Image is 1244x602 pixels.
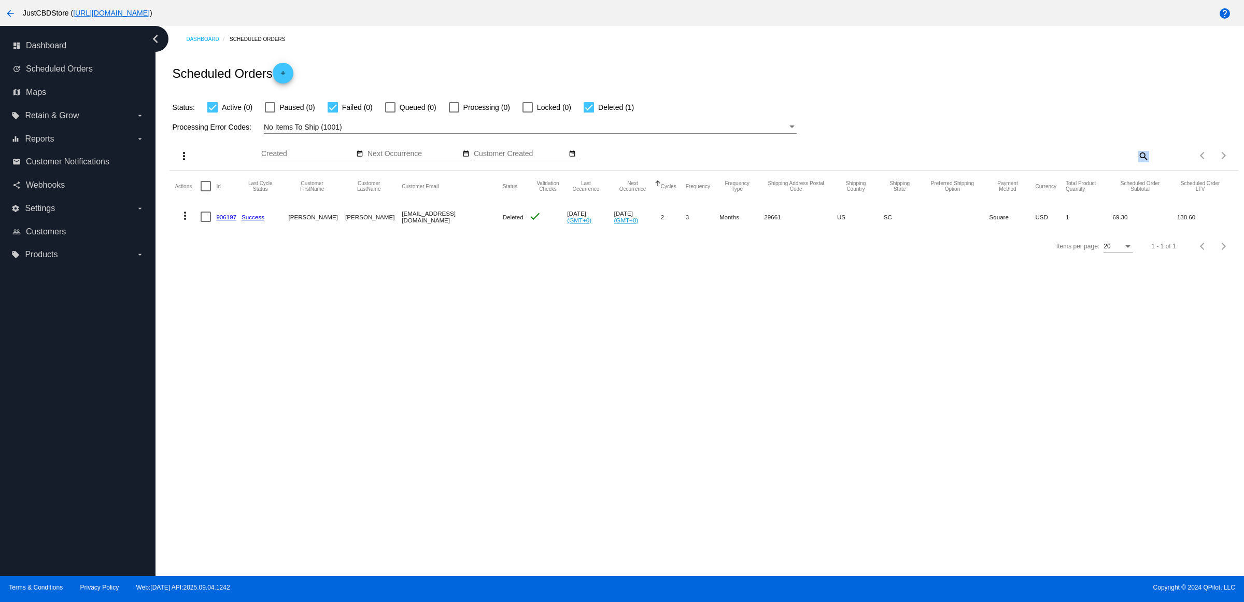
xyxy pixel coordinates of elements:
span: Settings [25,204,55,213]
span: Webhooks [26,180,65,190]
span: Maps [26,88,46,97]
span: No Items To Ship (1001) [264,123,342,131]
button: Previous page [1193,145,1213,166]
span: Deleted (1) [598,101,634,114]
mat-cell: 2 [661,202,686,232]
i: share [12,181,21,189]
button: Change sorting for FrequencyType [719,180,755,192]
mat-icon: add [277,69,289,82]
a: update Scheduled Orders [12,61,144,77]
i: arrow_drop_down [136,204,144,213]
i: map [12,88,21,96]
span: Processing (0) [463,101,510,114]
mat-cell: SC [884,202,925,232]
a: dashboard Dashboard [12,37,144,54]
a: Terms & Conditions [9,584,63,591]
a: Scheduled Orders [230,31,294,47]
span: Queued (0) [400,101,436,114]
span: Customer Notifications [26,157,109,166]
mat-icon: date_range [569,150,576,158]
button: Change sorting for Subtotal [1112,180,1167,192]
span: Scheduled Orders [26,64,93,74]
mat-icon: check [529,210,541,222]
input: Customer Created [474,150,567,158]
button: Change sorting for ShippingState [884,180,916,192]
button: Change sorting for LastOccurrenceUtc [567,180,604,192]
button: Change sorting for PreferredShippingOption [925,180,980,192]
input: Created [261,150,355,158]
i: local_offer [11,111,20,120]
i: arrow_drop_down [136,111,144,120]
mat-header-cell: Validation Checks [529,171,568,202]
i: email [12,158,21,166]
span: Locked (0) [537,101,571,114]
mat-cell: Square [989,202,1036,232]
button: Change sorting for Cycles [661,183,676,189]
button: Next page [1213,236,1234,257]
button: Change sorting for Status [503,183,517,189]
span: Dashboard [26,41,66,50]
h2: Scheduled Orders [172,63,293,83]
mat-select: Filter by Processing Error Codes [264,121,797,134]
mat-cell: 3 [686,202,719,232]
mat-cell: [EMAIL_ADDRESS][DOMAIN_NAME] [402,202,503,232]
span: 20 [1104,243,1110,250]
mat-cell: 29661 [764,202,837,232]
a: Privacy Policy [80,584,119,591]
span: Status: [172,103,195,111]
a: Success [242,214,264,220]
i: people_outline [12,228,21,236]
span: Processing Error Codes: [172,123,251,131]
span: Failed (0) [342,101,373,114]
a: [URL][DOMAIN_NAME] [73,9,150,17]
button: Change sorting for ShippingCountry [837,180,874,192]
mat-header-cell: Actions [175,171,201,202]
mat-cell: 138.60 [1177,202,1233,232]
span: JustCBDStore ( ) [23,9,152,17]
button: Next page [1213,145,1234,166]
button: Change sorting for ShippingPostcode [764,180,828,192]
button: Change sorting for Frequency [686,183,710,189]
button: Change sorting for LastProcessingCycleId [242,180,279,192]
a: share Webhooks [12,177,144,193]
mat-cell: [PERSON_NAME] [288,202,345,232]
button: Change sorting for CustomerLastName [345,180,392,192]
i: local_offer [11,250,20,259]
input: Next Occurrence [367,150,461,158]
mat-header-cell: Total Product Quantity [1066,171,1112,202]
a: email Customer Notifications [12,153,144,170]
button: Change sorting for PaymentMethod.Type [989,180,1026,192]
span: Deleted [503,214,524,220]
mat-icon: more_vert [179,209,191,222]
i: dashboard [12,41,21,50]
a: map Maps [12,84,144,101]
a: Web:[DATE] API:2025.09.04.1242 [136,584,230,591]
i: arrow_drop_down [136,135,144,143]
span: Customers [26,227,66,236]
button: Previous page [1193,236,1213,257]
i: chevron_left [147,31,164,47]
button: Change sorting for LifetimeValue [1177,180,1224,192]
span: Active (0) [222,101,252,114]
div: Items per page: [1056,243,1099,250]
a: (GMT+0) [567,217,591,223]
a: Dashboard [186,31,230,47]
mat-cell: [PERSON_NAME] [345,202,402,232]
mat-cell: [DATE] [567,202,614,232]
mat-cell: Months [719,202,764,232]
a: (GMT+0) [614,217,639,223]
span: Products [25,250,58,259]
i: settings [11,204,20,213]
span: Paused (0) [279,101,315,114]
i: arrow_drop_down [136,250,144,259]
mat-cell: US [837,202,884,232]
mat-select: Items per page: [1104,243,1133,250]
mat-icon: date_range [462,150,470,158]
div: 1 - 1 of 1 [1151,243,1176,250]
button: Change sorting for CurrencyIso [1035,183,1056,189]
mat-cell: 69.30 [1112,202,1177,232]
button: Change sorting for CustomerFirstName [288,180,336,192]
button: Change sorting for NextOccurrenceUtc [614,180,652,192]
mat-cell: 1 [1066,202,1112,232]
a: 906197 [216,214,236,220]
